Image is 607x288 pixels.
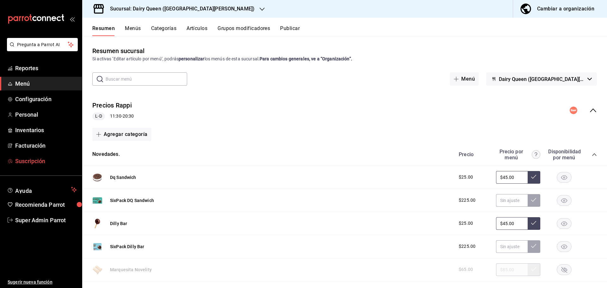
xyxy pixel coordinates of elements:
img: Preview [92,172,102,182]
img: Preview [92,242,102,252]
button: Artículos [187,25,207,36]
span: Ayuda [15,186,69,193]
button: collapse-category-row [592,152,597,157]
div: 11:30 - 20:30 [92,113,134,120]
span: Super Admin Parrot [15,216,77,224]
span: Menú [15,79,77,88]
span: $225.00 [459,243,475,250]
span: Configuración [15,95,77,103]
span: Suscripción [15,157,77,165]
input: Sin ajuste [496,217,528,230]
h3: Sucursal: Dairy Queen ([GEOGRAPHIC_DATA][PERSON_NAME]) [105,5,254,13]
button: Resumen [92,25,115,36]
input: Buscar menú [106,73,187,85]
span: Dairy Queen ([GEOGRAPHIC_DATA][PERSON_NAME]) [499,76,585,82]
span: Pregunta a Parrot AI [17,41,68,48]
input: Sin ajuste [496,240,528,253]
button: Novedades. [92,151,120,158]
div: collapse-menu-row [82,96,607,125]
button: Grupos modificadores [218,25,270,36]
div: Precio [452,151,493,157]
span: Facturación [15,141,77,150]
span: Reportes [15,64,77,72]
div: Si activas ‘Editar artículo por menú’, podrás los menús de esta sucursal. [92,56,597,62]
span: $225.00 [459,197,475,204]
span: Inventarios [15,126,77,134]
span: Recomienda Parrot [15,200,77,209]
div: navigation tabs [92,25,607,36]
span: Personal [15,110,77,119]
strong: personalizar [179,56,205,61]
a: Pregunta a Parrot AI [4,46,78,52]
img: Preview [92,218,102,229]
strong: Para cambios generales, ve a “Organización”. [260,56,352,61]
div: Disponibilidad por menú [548,149,580,161]
span: $25.00 [459,174,473,181]
div: Precio por menú [496,149,540,161]
button: Menú [450,72,479,86]
span: L-D [93,113,104,119]
button: Dilly Bar [110,220,127,227]
button: Dairy Queen ([GEOGRAPHIC_DATA][PERSON_NAME]) [486,72,597,86]
button: Menús [125,25,141,36]
button: SixPack DQ Sandwich [110,197,154,204]
div: Resumen sucursal [92,46,144,56]
button: SixPack Dilly Bar [110,243,144,250]
span: $25.00 [459,220,473,227]
img: Preview [92,195,102,205]
span: Sugerir nueva función [8,279,77,285]
button: Agregar categoría [92,128,151,141]
input: Sin ajuste [496,194,528,207]
input: Sin ajuste [496,171,528,184]
button: Publicar [280,25,300,36]
button: open_drawer_menu [70,16,75,21]
button: Pregunta a Parrot AI [7,38,78,51]
button: Categorías [151,25,177,36]
div: Cambiar a organización [537,4,594,13]
button: Dq Sandwich [110,174,136,181]
button: Precios Rappi [92,101,132,110]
